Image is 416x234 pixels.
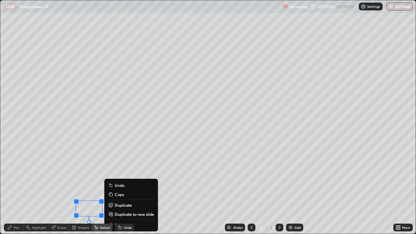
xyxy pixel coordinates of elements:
img: add-slide-button [288,225,293,230]
div: Pen [14,226,19,229]
p: LIVE [6,4,15,9]
button: Undo [107,181,155,189]
div: Add [294,226,301,229]
div: Select [100,226,110,229]
p: Duplicate to new slide [115,212,154,217]
div: Shapes [78,226,89,229]
button: Copy [107,190,155,198]
img: recording.375f2c34.svg [283,4,288,9]
p: Recording [289,4,307,9]
p: Duplicate [115,202,132,208]
div: 3 [269,225,273,230]
button: Duplicate [107,201,155,209]
div: / [266,226,268,229]
div: Slides [233,226,242,229]
div: Highlight [32,226,46,229]
div: 3 [258,226,265,229]
button: End Class [386,3,413,10]
img: end-class-cross [389,4,394,9]
p: Undo [115,183,124,188]
img: class-settings-icons [361,4,366,9]
p: Settings [367,5,380,8]
div: Eraser [57,226,67,229]
button: Duplicate to new slide [107,210,155,218]
p: Copy [115,192,124,197]
div: Undo [124,226,132,229]
div: More [402,226,410,229]
p: Straight lines -14 [19,4,48,9]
